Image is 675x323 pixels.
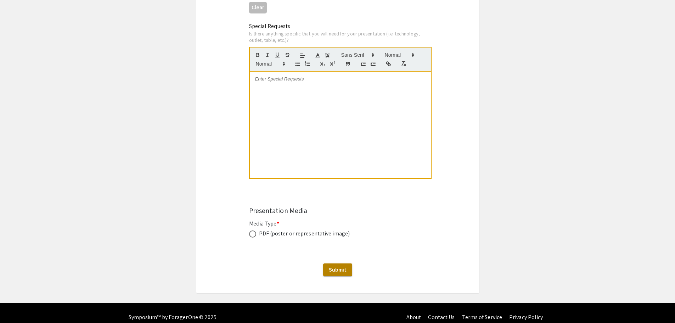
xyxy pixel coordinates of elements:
[249,205,426,216] div: Presentation Media
[406,313,421,321] a: About
[249,22,291,30] mat-label: Special Requests
[509,313,543,321] a: Privacy Policy
[249,2,267,13] button: Clear
[259,229,350,238] div: PDF (poster or representative image)
[329,266,347,273] span: Submit
[462,313,502,321] a: Terms of Service
[249,220,279,227] mat-label: Media Type
[323,263,352,276] button: Submit
[249,30,432,43] div: Is there anything specific that you will need for your presentation (i.e. technology, outlet, tab...
[428,313,455,321] a: Contact Us
[5,291,30,318] iframe: Chat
